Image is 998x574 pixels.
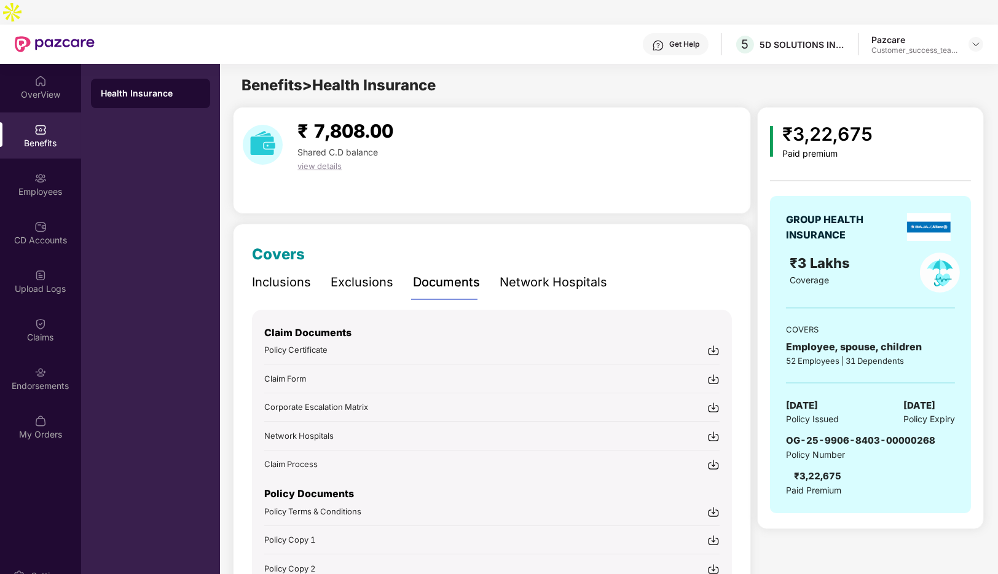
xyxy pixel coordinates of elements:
span: Coverage [790,275,829,285]
div: Health Insurance [101,87,200,100]
div: COVERS [786,323,955,336]
span: [DATE] [903,398,935,413]
img: insurerLogo [907,213,951,241]
img: svg+xml;base64,PHN2ZyBpZD0iQ0RfQWNjb3VudHMiIGRhdGEtbmFtZT0iQ0QgQWNjb3VudHMiIHhtbG5zPSJodHRwOi8vd3... [34,221,47,233]
span: view details [297,161,342,171]
img: svg+xml;base64,PHN2ZyBpZD0iRG93bmxvYWQtMjR4MjQiIHhtbG5zPSJodHRwOi8vd3d3LnczLm9yZy8yMDAwL3N2ZyIgd2... [707,430,720,442]
div: GROUP HEALTH INSURANCE [786,212,894,243]
span: Covers [252,245,305,263]
img: New Pazcare Logo [15,36,95,52]
span: Policy Certificate [264,345,328,355]
div: Exclusions [331,273,393,292]
span: OG-25-9906-8403-00000268 [786,434,935,446]
img: svg+xml;base64,PHN2ZyBpZD0iRW1wbG95ZWVzIiB4bWxucz0iaHR0cDovL3d3dy53My5vcmcvMjAwMC9zdmciIHdpZHRoPS... [34,172,47,184]
img: svg+xml;base64,PHN2ZyBpZD0iRG93bmxvYWQtMjR4MjQiIHhtbG5zPSJodHRwOi8vd3d3LnczLm9yZy8yMDAwL3N2ZyIgd2... [707,401,720,414]
span: Policy Copy 1 [264,535,315,545]
img: svg+xml;base64,PHN2ZyBpZD0iRG93bmxvYWQtMjR4MjQiIHhtbG5zPSJodHRwOi8vd3d3LnczLm9yZy8yMDAwL3N2ZyIgd2... [707,458,720,471]
img: icon [770,126,773,157]
span: ₹3 Lakhs [790,255,854,271]
div: Inclusions [252,273,311,292]
div: Network Hospitals [500,273,607,292]
img: policyIcon [920,253,960,293]
span: Policy Expiry [903,412,955,426]
span: Corporate Escalation Matrix [264,402,368,412]
img: download [243,125,283,165]
img: svg+xml;base64,PHN2ZyBpZD0iRHJvcGRvd24tMzJ4MzIiIHhtbG5zPSJodHRwOi8vd3d3LnczLm9yZy8yMDAwL3N2ZyIgd2... [971,39,981,49]
div: Employee, spouse, children [786,339,955,355]
div: ₹3,22,675 [783,120,873,149]
div: Customer_success_team_lead [871,45,957,55]
span: Shared C.D balance [297,147,378,157]
img: svg+xml;base64,PHN2ZyBpZD0iRG93bmxvYWQtMjR4MjQiIHhtbG5zPSJodHRwOi8vd3d3LnczLm9yZy8yMDAwL3N2ZyIgd2... [707,506,720,518]
span: [DATE] [786,398,818,413]
span: Network Hospitals [264,431,334,441]
img: svg+xml;base64,PHN2ZyBpZD0iQmVuZWZpdHMiIHhtbG5zPSJodHRwOi8vd3d3LnczLm9yZy8yMDAwL3N2ZyIgd2lkdGg9Ij... [34,124,47,136]
div: 5D SOLUTIONS INDIA PRIVATE LIMITED [760,39,846,50]
div: ₹3,22,675 [794,469,841,484]
img: svg+xml;base64,PHN2ZyBpZD0iTXlfT3JkZXJzIiBkYXRhLW5hbWU9Ik15IE9yZGVycyIgeG1sbnM9Imh0dHA6Ly93d3cudz... [34,415,47,427]
img: svg+xml;base64,PHN2ZyBpZD0iRW5kb3JzZW1lbnRzIiB4bWxucz0iaHR0cDovL3d3dy53My5vcmcvMjAwMC9zdmciIHdpZH... [34,366,47,379]
span: 5 [742,37,749,52]
div: Documents [413,273,480,292]
img: svg+xml;base64,PHN2ZyBpZD0iQ2xhaW0iIHhtbG5zPSJodHRwOi8vd3d3LnczLm9yZy8yMDAwL3N2ZyIgd2lkdGg9IjIwIi... [34,318,47,330]
p: Policy Documents [264,486,720,501]
img: svg+xml;base64,PHN2ZyBpZD0iSGVscC0zMngzMiIgeG1sbnM9Imh0dHA6Ly93d3cudzMub3JnLzIwMDAvc3ZnIiB3aWR0aD... [652,39,664,52]
span: Claim Process [264,459,318,469]
div: 52 Employees | 31 Dependents [786,355,955,367]
img: svg+xml;base64,PHN2ZyBpZD0iRG93bmxvYWQtMjR4MjQiIHhtbG5zPSJodHRwOi8vd3d3LnczLm9yZy8yMDAwL3N2ZyIgd2... [707,534,720,546]
span: ₹ 7,808.00 [297,120,393,142]
span: Benefits > Health Insurance [242,76,436,94]
img: svg+xml;base64,PHN2ZyBpZD0iVXBsb2FkX0xvZ3MiIGRhdGEtbmFtZT0iVXBsb2FkIExvZ3MiIHhtbG5zPSJodHRwOi8vd3... [34,269,47,281]
div: Pazcare [871,34,957,45]
span: Policy Issued [786,412,839,426]
span: Policy Copy 2 [264,564,315,573]
span: Policy Number [786,449,845,460]
div: Paid premium [783,149,873,159]
img: svg+xml;base64,PHN2ZyBpZD0iRG93bmxvYWQtMjR4MjQiIHhtbG5zPSJodHRwOi8vd3d3LnczLm9yZy8yMDAwL3N2ZyIgd2... [707,344,720,356]
span: Policy Terms & Conditions [264,506,361,516]
img: svg+xml;base64,PHN2ZyBpZD0iRG93bmxvYWQtMjR4MjQiIHhtbG5zPSJodHRwOi8vd3d3LnczLm9yZy8yMDAwL3N2ZyIgd2... [707,373,720,385]
img: svg+xml;base64,PHN2ZyBpZD0iSG9tZSIgeG1sbnM9Imh0dHA6Ly93d3cudzMub3JnLzIwMDAvc3ZnIiB3aWR0aD0iMjAiIG... [34,75,47,87]
p: Claim Documents [264,325,720,340]
span: Paid Premium [786,484,841,497]
div: Get Help [669,39,699,49]
span: Claim Form [264,374,306,383]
